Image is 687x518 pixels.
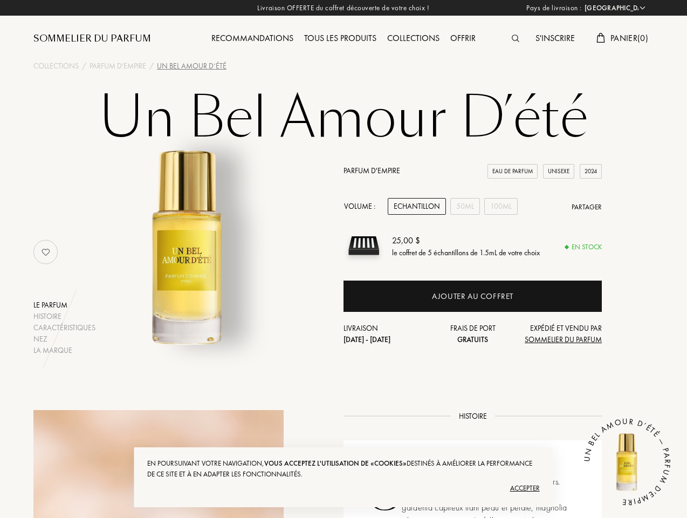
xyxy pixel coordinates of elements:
a: Sommelier du Parfum [33,32,151,45]
a: Tous les produits [299,32,382,44]
div: Partager [572,202,602,213]
img: sample box [343,226,384,266]
a: S'inscrire [530,32,580,44]
div: La marque [33,345,95,356]
div: Expédié et vendu par [516,323,602,345]
div: Collections [382,32,445,46]
div: / [149,60,154,72]
div: En stock [565,242,602,253]
img: search_icn.svg [512,35,519,42]
span: Panier ( 0 ) [610,32,648,44]
img: Un Bel Amour D’été Parfum d'Empire [79,137,298,356]
div: 2024 [580,164,602,179]
div: Nez [33,333,95,345]
div: / [82,60,86,72]
img: cart.svg [596,33,605,43]
div: 25,00 $ [392,234,540,247]
a: Parfum d'Empire [343,166,400,175]
img: no_like_p.png [35,241,57,263]
div: Offrir [445,32,481,46]
h1: Un Bel Amour D’été [74,88,613,148]
img: Un Bel Amour D’été [595,430,659,494]
div: Ajouter au coffret [432,290,513,303]
div: Accepter [147,480,539,497]
span: Sommelier du Parfum [525,335,602,344]
a: Collections [382,32,445,44]
div: Histoire [33,311,95,322]
div: 50mL [450,198,480,215]
div: Echantillon [388,198,446,215]
a: Parfum d'Empire [90,60,146,72]
a: Recommandations [206,32,299,44]
div: Caractéristiques [33,322,95,333]
span: Pays de livraison : [526,3,582,13]
div: Volume : [343,198,381,215]
a: Offrir [445,32,481,44]
div: 100mL [484,198,518,215]
span: Gratuits [457,335,488,344]
div: Eau de Parfum [487,164,538,179]
div: Un Bel Amour D’été [157,60,226,72]
span: [DATE] - [DATE] [343,335,390,344]
a: Collections [33,60,79,72]
span: vous acceptez l'utilisation de «cookies» [264,459,407,468]
div: Unisexe [543,164,574,179]
div: En poursuivant votre navigation, destinés à améliorer la performance de ce site et à en adapter l... [147,458,539,480]
div: Recommandations [206,32,299,46]
div: Frais de port [430,323,516,345]
div: le coffret de 5 échantillons de 1.5mL de votre choix [392,247,540,258]
div: Livraison [343,323,430,345]
div: Le parfum [33,299,95,311]
div: S'inscrire [530,32,580,46]
div: Tous les produits [299,32,382,46]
